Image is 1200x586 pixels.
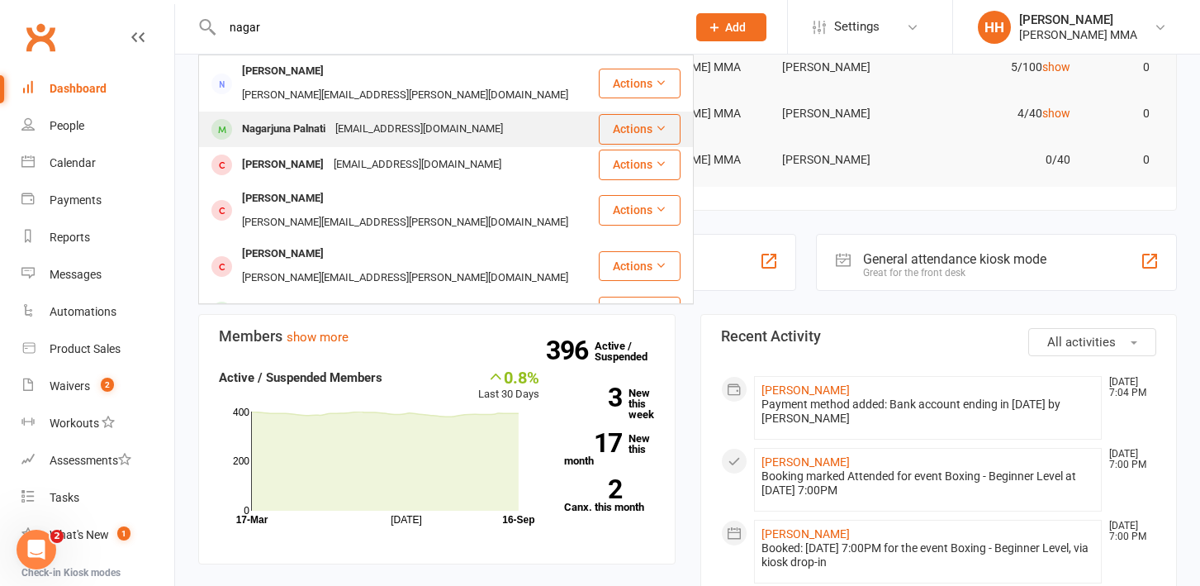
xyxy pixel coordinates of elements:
td: 0 [1085,141,1164,179]
strong: 2 [564,477,622,502]
div: Workouts [50,417,99,430]
div: HH [978,11,1011,44]
strong: 396 [546,338,595,363]
button: Add [696,13,766,41]
a: Assessments [21,442,174,479]
iframe: Intercom live chat [17,530,56,569]
td: 4/40 [926,94,1085,133]
a: 396Active / Suspended [595,328,667,374]
span: 2 [50,530,64,543]
div: [PERSON_NAME] [1019,12,1137,27]
a: [PERSON_NAME] [761,384,850,397]
div: Assessments [50,454,131,467]
div: [PERSON_NAME] MMA [1019,27,1137,42]
div: Great for the front desk [863,267,1046,279]
input: Search... [217,16,675,39]
a: 17New this month [564,433,654,466]
div: Payment method added: Bank account ending in [DATE] by [PERSON_NAME] [761,398,1095,426]
button: Actions [599,297,681,326]
strong: 17 [564,431,622,455]
div: Dashboard [50,82,107,95]
span: Add [725,21,746,34]
span: 2 [101,378,114,392]
div: [PERSON_NAME] [237,242,329,266]
div: Messages [50,268,102,281]
a: [PERSON_NAME] [761,527,850,541]
button: Actions [599,251,681,281]
a: Waivers 2 [21,368,174,405]
div: Booked: [DATE] 7:00PM for the event Boxing - Beginner Level, via kiosk drop-in [761,541,1095,569]
h3: Members [219,328,655,345]
div: General attendance kiosk mode [863,251,1046,267]
a: Payments [21,182,174,219]
div: [PERSON_NAME][EMAIL_ADDRESS][PERSON_NAME][DOMAIN_NAME] [237,266,573,290]
td: [PERSON_NAME] [767,48,927,87]
div: [PERSON_NAME][EMAIL_ADDRESS][PERSON_NAME][DOMAIN_NAME] [237,211,573,235]
strong: Active / Suspended Members [219,370,382,385]
div: [EMAIL_ADDRESS][DOMAIN_NAME] [330,117,508,141]
div: [PERSON_NAME] [237,153,329,177]
div: 0.8% [478,368,539,386]
time: [DATE] 7:00 PM [1101,521,1155,542]
div: [EMAIL_ADDRESS][DOMAIN_NAME] [329,300,506,324]
a: Messages [21,256,174,293]
td: [PERSON_NAME] [767,141,927,179]
a: 3New this week [564,388,654,420]
td: 0/40 [926,141,1085,179]
td: 0 [1085,48,1164,87]
span: Settings [834,8,880,45]
strong: 3 [564,385,622,410]
td: [PERSON_NAME] [767,94,927,133]
a: People [21,107,174,145]
button: Actions [599,150,681,179]
div: [PERSON_NAME] [237,300,329,324]
button: Actions [599,114,681,144]
h3: Recent Activity [721,328,1157,345]
a: Reports [21,219,174,256]
a: 2Canx. this month [564,479,654,512]
div: Tasks [50,491,79,504]
div: People [50,119,84,132]
td: 0 [1085,94,1164,133]
div: Automations [50,305,116,318]
div: Last 30 Days [478,368,539,403]
a: show [1042,107,1070,120]
div: Waivers [50,379,90,393]
div: Calendar [50,156,96,169]
div: Product Sales [50,342,121,355]
div: Nagarjuna Palnati [237,117,330,141]
div: Booking marked Attended for event Boxing - Beginner Level at [DATE] 7:00PM [761,469,1095,498]
time: [DATE] 7:04 PM [1101,377,1155,398]
a: Workouts [21,405,174,442]
button: Actions [599,195,681,225]
div: [PERSON_NAME] [237,187,329,211]
a: What's New1 [21,517,174,554]
a: Product Sales [21,331,174,368]
a: Automations [21,293,174,331]
span: All activities [1047,335,1116,350]
div: Reports [50,231,90,244]
div: Payments [50,193,102,207]
a: Dashboard [21,70,174,107]
span: 1 [117,526,130,541]
a: Tasks [21,479,174,517]
a: [PERSON_NAME] [761,455,850,469]
td: 5/100 [926,48,1085,87]
a: show more [287,330,349,345]
button: Actions [599,69,681,98]
div: [EMAIL_ADDRESS][DOMAIN_NAME] [329,153,506,177]
a: show [1042,60,1070,74]
button: All activities [1028,328,1156,356]
div: [PERSON_NAME] [237,60,329,83]
div: What's New [50,528,109,541]
time: [DATE] 7:00 PM [1101,449,1155,470]
a: Calendar [21,145,174,182]
div: [PERSON_NAME][EMAIL_ADDRESS][PERSON_NAME][DOMAIN_NAME] [237,83,573,107]
a: Clubworx [20,17,61,58]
